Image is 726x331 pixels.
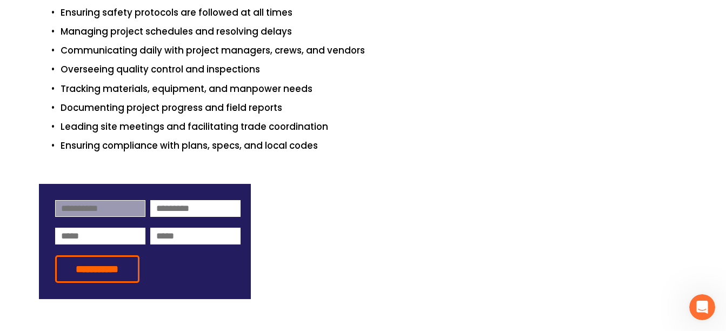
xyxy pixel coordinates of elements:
[61,101,688,115] p: Documenting project progress and field reports
[689,294,715,320] iframe: Intercom live chat
[61,62,688,77] p: Overseeing quality control and inspections
[61,43,688,58] p: Communicating daily with project managers, crews, and vendors
[61,138,688,153] p: Ensuring compliance with plans, specs, and local codes
[61,120,688,134] p: Leading site meetings and facilitating trade coordination
[61,5,688,20] p: Ensuring safety protocols are followed at all times
[61,24,688,39] p: Managing project schedules and resolving delays
[61,82,688,96] p: Tracking materials, equipment, and manpower needs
